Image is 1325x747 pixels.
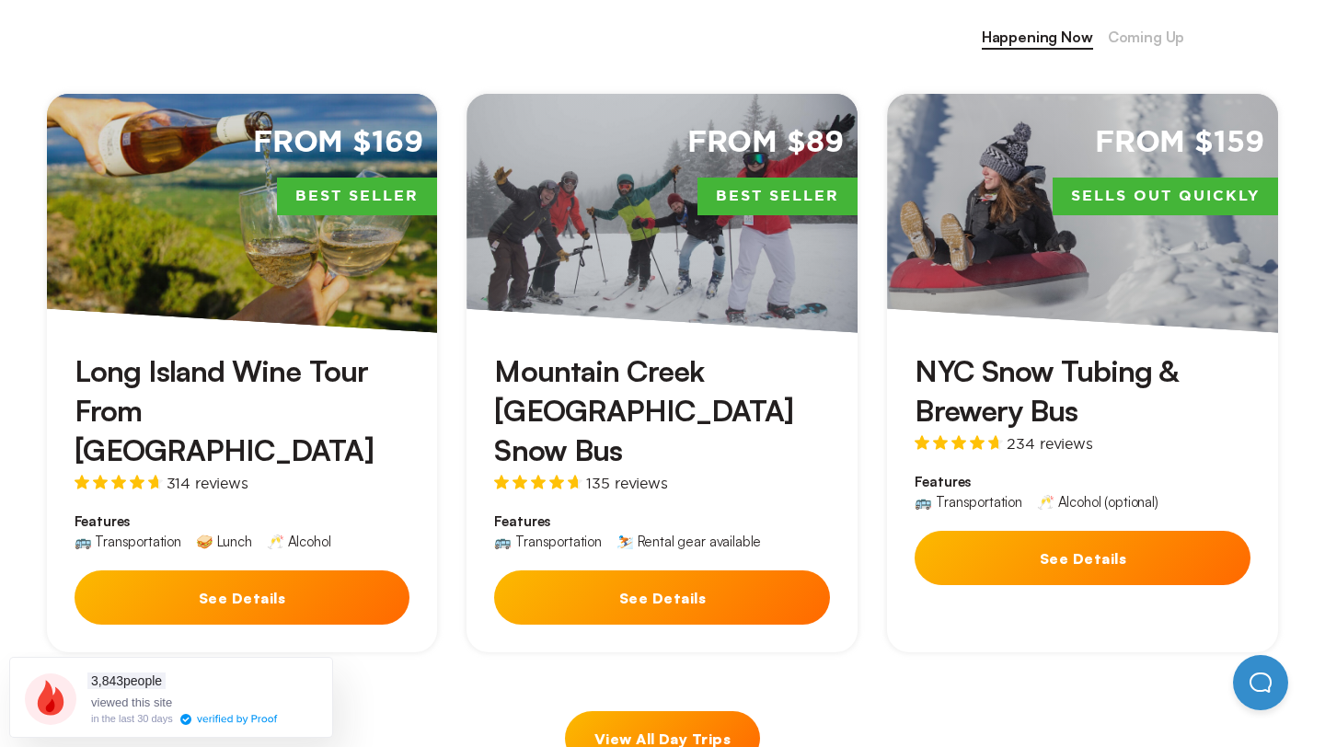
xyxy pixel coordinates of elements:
div: 🥂 Alcohol [267,534,331,548]
span: Features [75,512,410,531]
div: 🥪 Lunch [196,534,252,548]
span: 135 reviews [586,476,667,490]
a: From $169Best SellerLong Island Wine Tour From [GEOGRAPHIC_DATA]314 reviewsFeatures🚌 Transportati... [47,94,438,653]
a: From $89Best SellerMountain Creek [GEOGRAPHIC_DATA] Snow Bus135 reviewsFeatures🚌 Transportation⛷️... [467,94,858,653]
div: 🚌 Transportation [915,495,1021,509]
span: Happening Now [982,26,1093,50]
span: 234 reviews [1007,436,1092,451]
span: Sells Out Quickly [1053,178,1278,216]
span: 3,843 [91,673,123,688]
span: From $169 [253,123,423,163]
span: Features [494,512,830,531]
a: From $159Sells Out QuicklyNYC Snow Tubing & Brewery Bus234 reviewsFeatures🚌 Transportation🥂 Alcoh... [887,94,1278,653]
div: 🥂 Alcohol (optional) [1037,495,1158,509]
span: Best Seller [277,178,437,216]
div: ⛷️ Rental gear available [616,534,761,548]
div: 🚌 Transportation [75,534,181,548]
button: See Details [75,570,410,625]
button: See Details [915,531,1250,585]
span: Coming Up [1108,26,1185,50]
span: 314 reviews [167,476,248,490]
span: Features [915,473,1250,491]
div: in the last 30 days [91,714,173,724]
h3: Long Island Wine Tour From [GEOGRAPHIC_DATA] [75,351,410,471]
button: See Details [494,570,830,625]
span: From $159 [1095,123,1264,163]
span: From $89 [687,123,844,163]
h3: NYC Snow Tubing & Brewery Bus [915,351,1250,431]
span: viewed this site [91,695,172,709]
div: 🚌 Transportation [494,534,601,548]
iframe: Help Scout Beacon - Open [1233,655,1288,710]
h3: Mountain Creek [GEOGRAPHIC_DATA] Snow Bus [494,351,830,471]
span: Best Seller [697,178,858,216]
span: people [87,672,166,689]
